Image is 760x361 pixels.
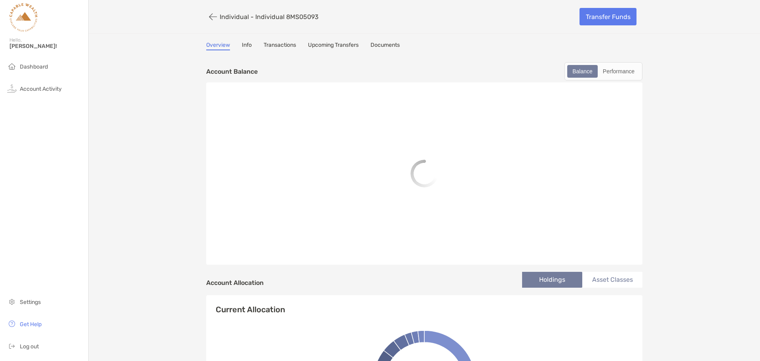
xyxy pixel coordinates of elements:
li: Asset Classes [582,272,642,288]
span: Log out [20,343,39,350]
h4: Account Allocation [206,279,264,287]
a: Documents [370,42,400,50]
span: Settings [20,299,41,306]
img: logout icon [7,341,17,351]
img: activity icon [7,84,17,93]
p: Individual - Individual 8MS05093 [220,13,319,21]
a: Transfer Funds [579,8,636,25]
div: segmented control [564,62,642,80]
div: Balance [568,66,597,77]
img: Zoe Logo [9,3,38,32]
a: Overview [206,42,230,50]
img: settings icon [7,297,17,306]
span: Account Activity [20,86,62,92]
span: Dashboard [20,63,48,70]
div: Performance [598,66,639,77]
img: get-help icon [7,319,17,329]
h4: Current Allocation [216,305,285,314]
span: Get Help [20,321,42,328]
img: household icon [7,61,17,71]
a: Upcoming Transfers [308,42,359,50]
p: Account Balance [206,67,258,76]
a: Transactions [264,42,296,50]
li: Holdings [522,272,582,288]
a: Info [242,42,252,50]
span: [PERSON_NAME]! [9,43,84,50]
